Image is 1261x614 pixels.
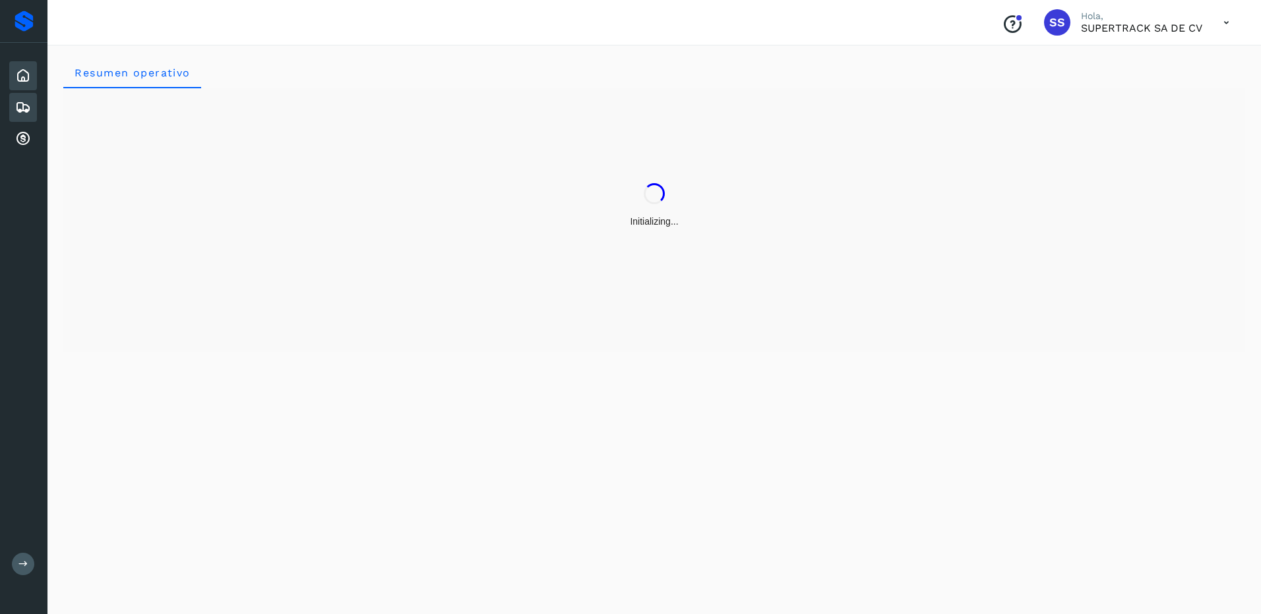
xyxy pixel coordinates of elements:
div: Inicio [9,61,37,90]
span: Resumen operativo [74,67,191,79]
div: Cuentas por cobrar [9,125,37,153]
p: SUPERTRACK SA DE CV [1081,22,1202,34]
div: Embarques [9,93,37,122]
p: Hola, [1081,11,1202,22]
